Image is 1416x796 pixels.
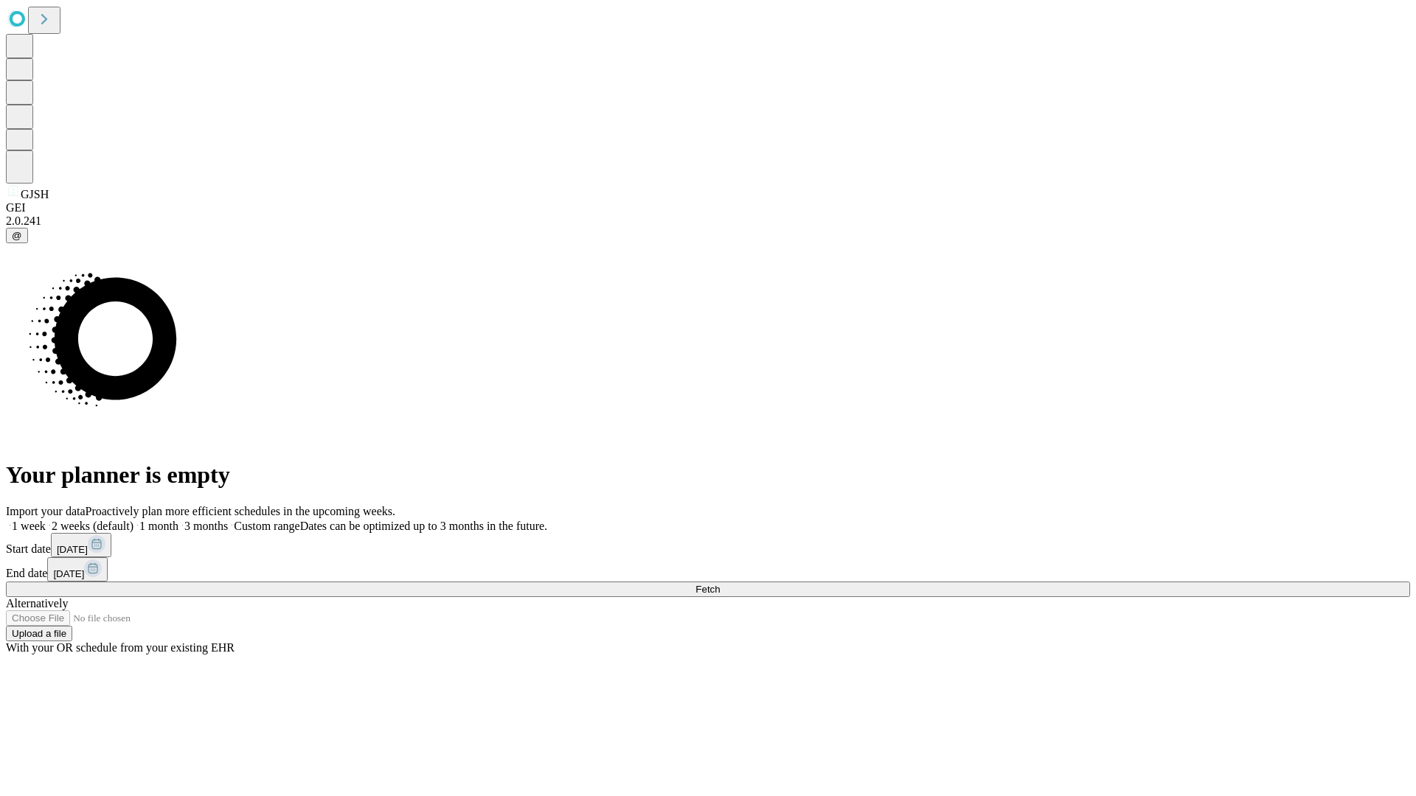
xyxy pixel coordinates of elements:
button: [DATE] [51,533,111,557]
span: Fetch [695,584,720,595]
button: @ [6,228,28,243]
h1: Your planner is empty [6,461,1410,489]
button: [DATE] [47,557,108,582]
div: 2.0.241 [6,214,1410,228]
span: With your OR schedule from your existing EHR [6,641,235,654]
span: Alternatively [6,597,68,610]
span: 1 month [139,520,178,532]
div: Start date [6,533,1410,557]
button: Fetch [6,582,1410,597]
div: GEI [6,201,1410,214]
span: Proactively plan more efficient schedules in the upcoming weeks. [86,505,395,517]
span: @ [12,230,22,241]
div: End date [6,557,1410,582]
span: [DATE] [57,544,88,555]
span: [DATE] [53,568,84,579]
span: 2 weeks (default) [52,520,133,532]
span: GJSH [21,188,49,200]
span: Custom range [234,520,299,532]
span: 1 week [12,520,46,532]
span: 3 months [184,520,228,532]
span: Dates can be optimized up to 3 months in the future. [300,520,547,532]
button: Upload a file [6,626,72,641]
span: Import your data [6,505,86,517]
